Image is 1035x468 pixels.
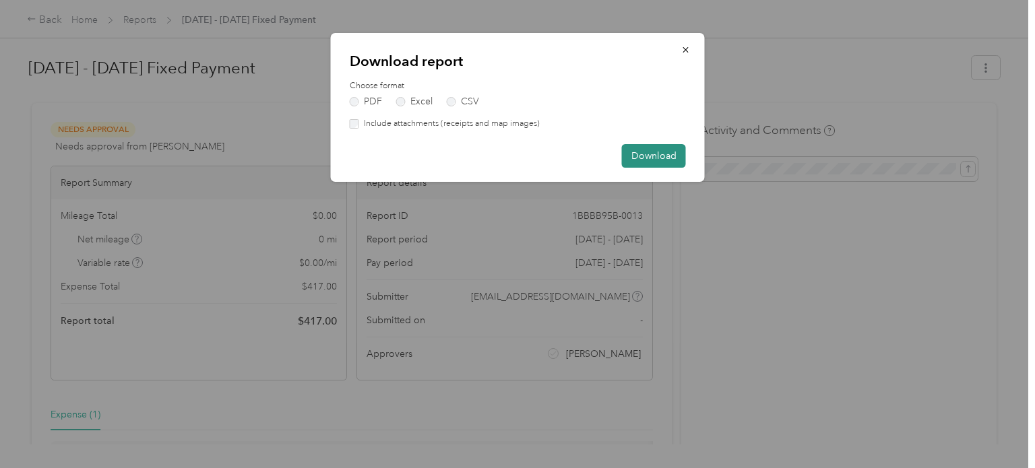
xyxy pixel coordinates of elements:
label: Excel [396,97,433,106]
label: CSV [447,97,479,106]
label: PDF [350,97,382,106]
iframe: Everlance-gr Chat Button Frame [960,393,1035,468]
label: Include attachments (receipts and map images) [359,118,540,130]
label: Choose format [350,80,686,92]
p: Download report [350,52,686,71]
button: Download [622,144,686,168]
